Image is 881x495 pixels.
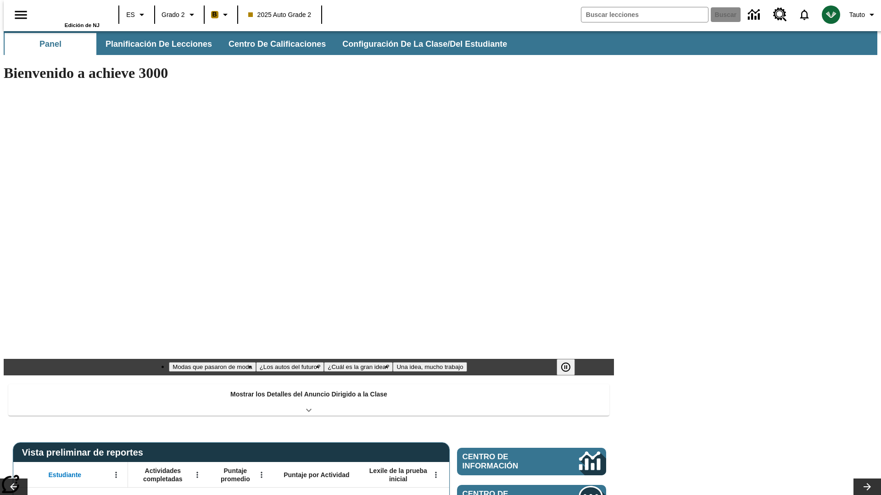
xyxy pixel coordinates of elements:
[248,10,312,20] span: 2025 Auto Grade 2
[5,33,96,55] button: Panel
[792,3,816,27] a: Notificaciones
[229,39,326,49] span: Centro de calificaciones
[324,362,393,372] button: Diapositiva 3 ¿Cuál es la gran idea?
[853,478,881,495] button: Carrusel de lecciones, seguir
[106,39,212,49] span: Planificación de lecciones
[581,7,708,22] input: Buscar campo
[816,3,846,27] button: Escoja un nuevo avatar
[463,452,548,471] span: Centro de información
[4,65,614,82] h1: Bienvenido a achieve 3000
[365,467,432,483] span: Lexile de la prueba inicial
[255,468,268,482] button: Abrir menú
[7,1,34,28] button: Abrir el menú lateral
[158,6,201,23] button: Grado: Grado 2, Elige un grado
[429,468,443,482] button: Abrir menú
[342,39,507,49] span: Configuración de la clase/del estudiante
[256,362,324,372] button: Diapositiva 2 ¿Los autos del futuro?
[742,2,768,27] a: Centro de información
[162,10,185,20] span: Grado 2
[457,448,606,475] a: Centro de información
[212,9,217,20] span: B
[40,4,100,22] a: Portada
[133,467,193,483] span: Actividades completadas
[846,6,881,23] button: Perfil/Configuración
[213,467,257,483] span: Puntaje promedio
[109,468,123,482] button: Abrir menú
[49,471,82,479] span: Estudiante
[98,33,219,55] button: Planificación de lecciones
[190,468,204,482] button: Abrir menú
[207,6,234,23] button: Boost El color de la clase es anaranjado claro. Cambiar el color de la clase.
[230,390,387,399] p: Mostrar los Detalles del Anuncio Dirigido a la Clase
[822,5,840,24] img: avatar image
[65,22,100,28] span: Edición de NJ
[849,10,865,20] span: Tauto
[126,10,135,20] span: ES
[169,362,256,372] button: Diapositiva 1 Modas que pasaron de moda
[4,33,515,55] div: Subbarra de navegación
[4,31,877,55] div: Subbarra de navegación
[768,2,792,27] a: Centro de recursos, Se abrirá en una pestaña nueva.
[39,39,61,49] span: Panel
[40,3,100,28] div: Portada
[557,359,584,375] div: Pausar
[22,447,148,458] span: Vista preliminar de reportes
[557,359,575,375] button: Pausar
[393,362,467,372] button: Diapositiva 4 Una idea, mucho trabajo
[284,471,349,479] span: Puntaje por Actividad
[122,6,151,23] button: Lenguaje: ES, Selecciona un idioma
[221,33,333,55] button: Centro de calificaciones
[335,33,514,55] button: Configuración de la clase/del estudiante
[8,384,609,416] div: Mostrar los Detalles del Anuncio Dirigido a la Clase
